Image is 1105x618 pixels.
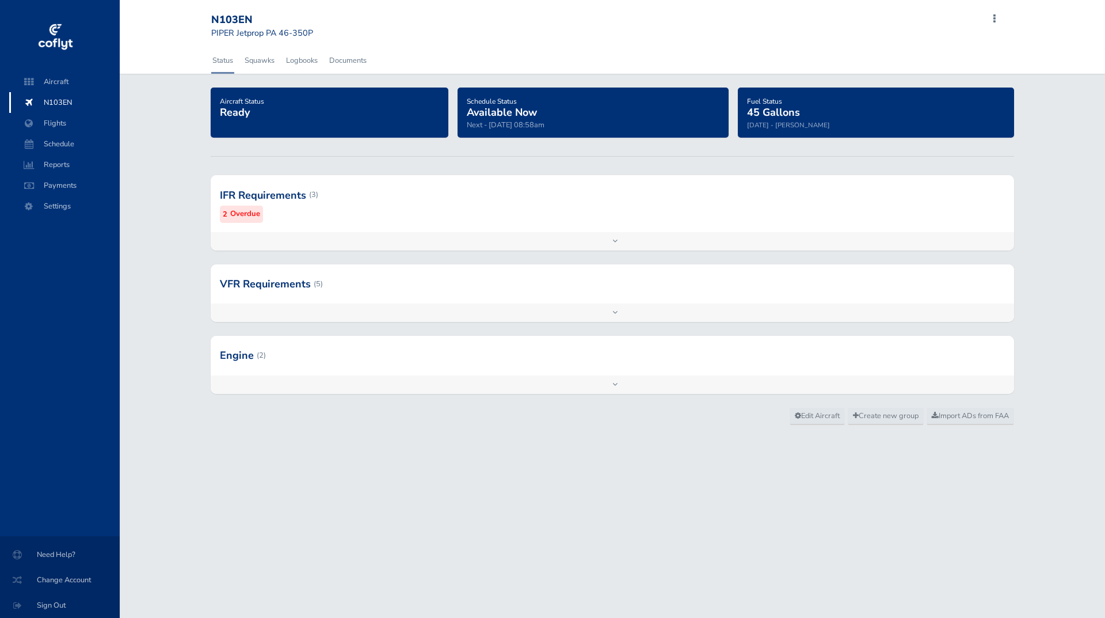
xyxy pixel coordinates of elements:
[328,48,368,73] a: Documents
[853,411,919,421] span: Create new group
[932,411,1009,421] span: Import ADs from FAA
[467,93,537,120] a: Schedule StatusAvailable Now
[14,570,106,590] span: Change Account
[747,120,830,130] small: [DATE] - [PERSON_NAME]
[747,97,782,106] span: Fuel Status
[211,14,313,26] div: N103EN
[467,97,517,106] span: Schedule Status
[21,175,108,196] span: Payments
[14,544,106,565] span: Need Help?
[747,105,800,119] span: 45 Gallons
[243,48,276,73] a: Squawks
[21,196,108,217] span: Settings
[848,408,924,425] a: Create new group
[467,120,544,130] span: Next - [DATE] 08:58am
[21,154,108,175] span: Reports
[21,134,108,154] span: Schedule
[21,113,108,134] span: Flights
[14,595,106,616] span: Sign Out
[467,105,537,119] span: Available Now
[285,48,319,73] a: Logbooks
[220,105,250,119] span: Ready
[21,92,108,113] span: N103EN
[927,408,1014,425] a: Import ADs from FAA
[21,71,108,92] span: Aircraft
[230,208,260,220] small: Overdue
[36,20,74,55] img: coflyt logo
[211,48,234,73] a: Status
[790,408,845,425] a: Edit Aircraft
[795,411,840,421] span: Edit Aircraft
[220,97,264,106] span: Aircraft Status
[211,27,313,39] small: PIPER Jetprop PA 46-350P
